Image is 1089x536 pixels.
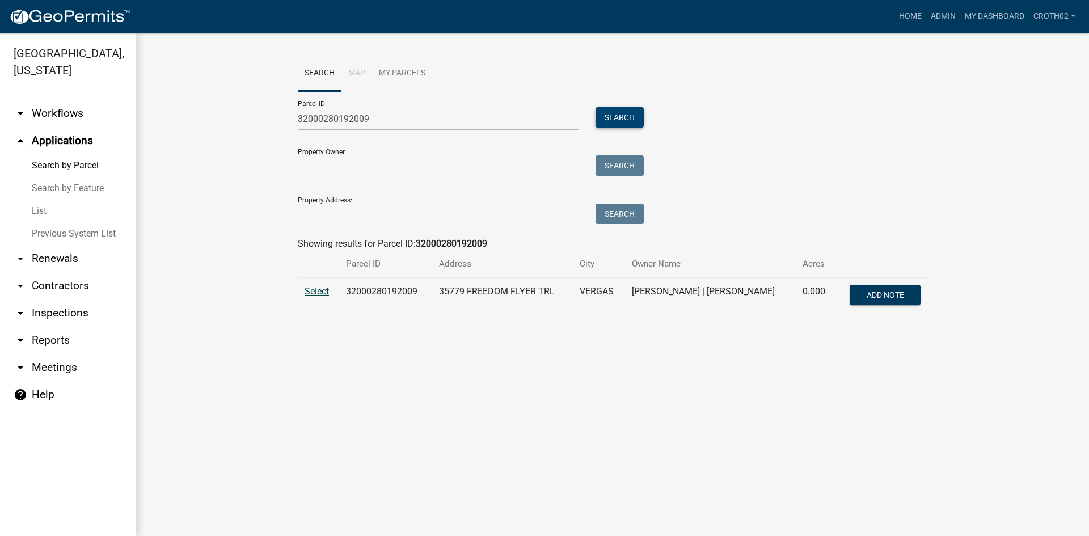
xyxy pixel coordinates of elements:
strong: 32000280192009 [416,238,487,249]
i: arrow_drop_up [14,134,27,147]
a: Admin [926,6,960,27]
a: My Parcels [372,56,432,92]
i: arrow_drop_down [14,252,27,265]
a: Home [894,6,926,27]
a: My Dashboard [960,6,1029,27]
td: [PERSON_NAME] | [PERSON_NAME] [625,278,796,315]
a: Search [298,56,341,92]
th: Owner Name [625,251,796,277]
th: City [573,251,625,277]
td: 0.000 [796,278,835,315]
i: help [14,388,27,402]
th: Acres [796,251,835,277]
th: Parcel ID [339,251,432,277]
i: arrow_drop_down [14,279,27,293]
a: croth02 [1029,6,1080,27]
div: Showing results for Parcel ID: [298,237,927,251]
button: Search [596,204,644,224]
a: Select [305,286,329,297]
td: 35779 FREEDOM FLYER TRL [432,278,573,315]
th: Address [432,251,573,277]
td: 32000280192009 [339,278,432,315]
button: Add Note [850,285,921,305]
button: Search [596,155,644,176]
span: Add Note [866,290,904,299]
i: arrow_drop_down [14,334,27,347]
i: arrow_drop_down [14,107,27,120]
button: Search [596,107,644,128]
i: arrow_drop_down [14,361,27,374]
i: arrow_drop_down [14,306,27,320]
td: VERGAS [573,278,625,315]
